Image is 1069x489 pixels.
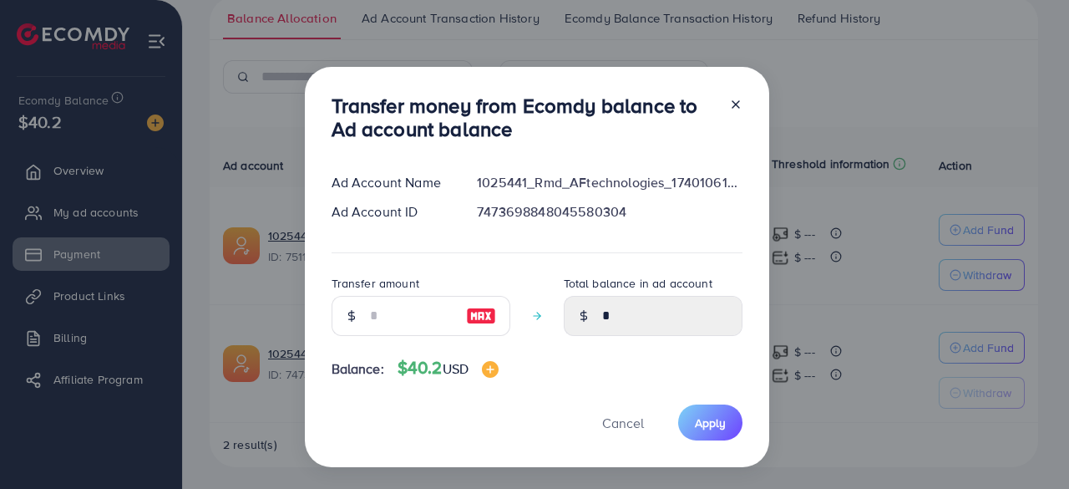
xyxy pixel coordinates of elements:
[466,306,496,326] img: image
[318,173,464,192] div: Ad Account Name
[443,359,469,378] span: USD
[678,405,742,441] button: Apply
[332,275,419,292] label: Transfer amount
[332,359,384,379] span: Balance:
[695,415,726,431] span: Apply
[398,358,499,379] h4: $40.2
[998,414,1056,476] iframe: Chat
[332,94,716,142] h3: Transfer money from Ecomdy balance to Ad account balance
[564,275,712,292] label: Total balance in ad account
[581,405,665,441] button: Cancel
[464,202,755,222] div: 7473698848045580304
[464,173,755,192] div: 1025441_Rmd_AFtechnologies_1740106118522
[602,414,644,432] span: Cancel
[482,361,499,378] img: image
[318,202,464,222] div: Ad Account ID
